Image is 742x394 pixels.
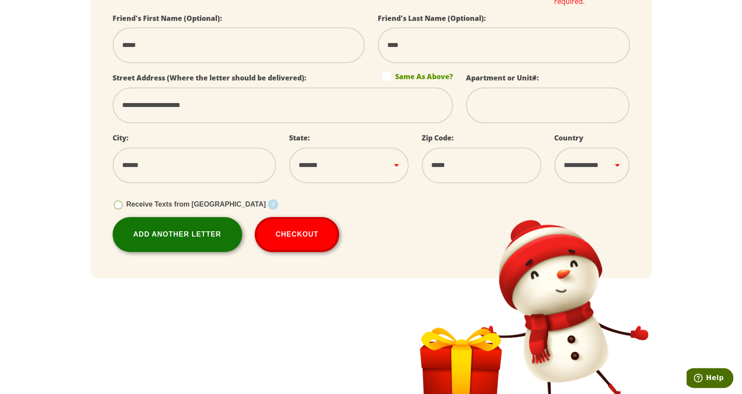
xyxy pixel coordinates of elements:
button: Checkout [255,217,339,252]
label: Country [554,133,583,143]
label: Zip Code: [422,133,454,143]
label: Friend's Last Name (Optional): [378,13,486,23]
label: Same As Above? [382,72,453,80]
label: Street Address (Where the letter should be delivered): [113,73,306,83]
label: Apartment or Unit#: [466,73,539,83]
iframe: Opens a widget where you can find more information [686,368,733,390]
label: State: [289,133,310,143]
label: Friend's First Name (Optional): [113,13,222,23]
a: Add Another Letter [113,217,242,252]
label: City: [113,133,129,143]
span: Receive Texts from [GEOGRAPHIC_DATA] [126,200,266,208]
